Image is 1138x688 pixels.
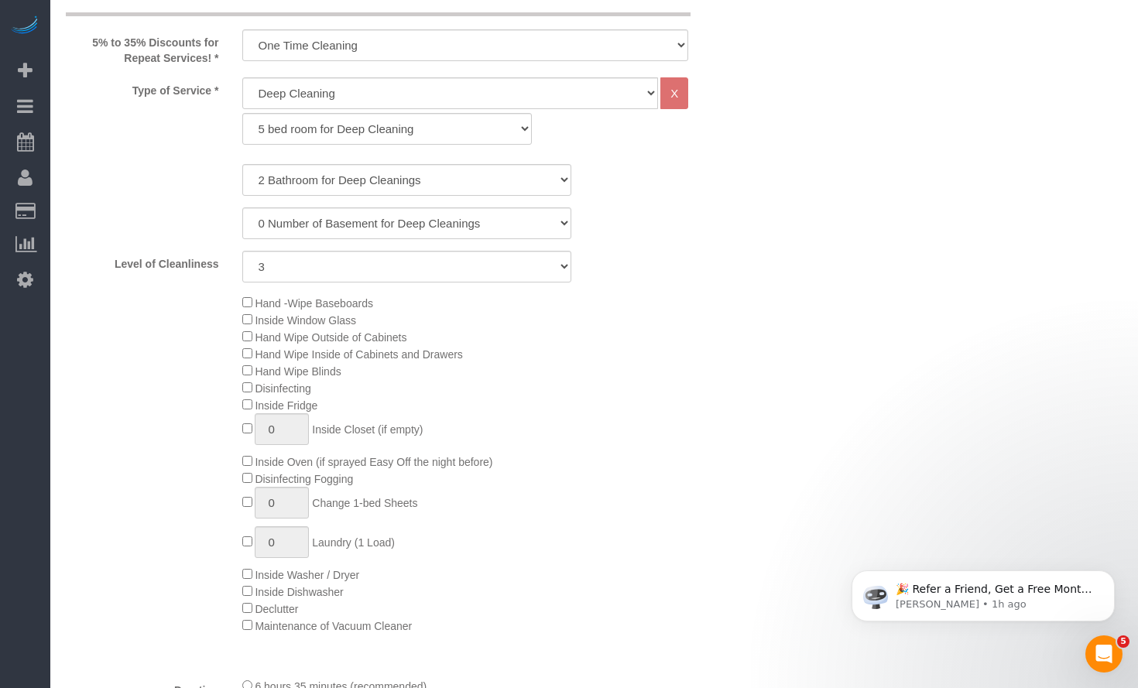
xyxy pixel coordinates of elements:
[255,382,310,395] span: Disinfecting
[9,15,40,37] img: Automaid Logo
[828,538,1138,646] iframe: Intercom notifications message
[312,423,423,436] span: Inside Closet (if empty)
[255,314,356,327] span: Inside Window Glass
[255,348,462,361] span: Hand Wipe Inside of Cabinets and Drawers
[1085,635,1123,673] iframe: Intercom live chat
[255,473,353,485] span: Disinfecting Fogging
[255,331,406,344] span: Hand Wipe Outside of Cabinets
[312,497,417,509] span: Change 1-bed Sheets
[255,297,373,310] span: Hand -Wipe Baseboards
[255,620,412,632] span: Maintenance of Vacuum Cleaner
[1117,635,1129,648] span: 5
[255,365,341,378] span: Hand Wipe Blinds
[54,29,231,66] label: 5% to 35% Discounts for Repeat Services! *
[255,586,343,598] span: Inside Dishwasher
[255,399,317,412] span: Inside Fridge
[255,456,492,468] span: Inside Oven (if sprayed Easy Off the night before)
[312,536,395,549] span: Laundry (1 Load)
[255,569,359,581] span: Inside Washer / Dryer
[54,251,231,272] label: Level of Cleanliness
[54,77,231,98] label: Type of Service *
[255,603,298,615] span: Declutter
